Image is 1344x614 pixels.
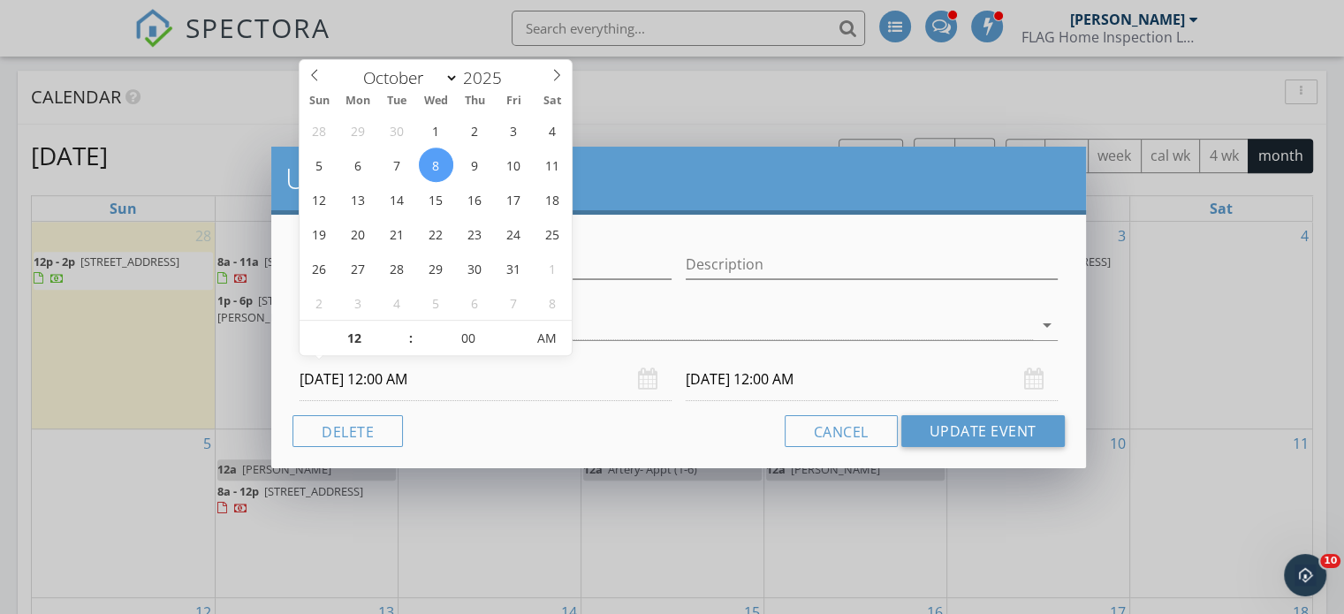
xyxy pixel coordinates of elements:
span: October 15, 2025 [419,182,453,216]
span: Tue [377,95,416,107]
span: October 26, 2025 [302,251,337,285]
span: Wed [416,95,455,107]
span: October 10, 2025 [497,148,531,182]
span: Sat [533,95,572,107]
span: Click to toggle [523,321,572,356]
span: Mon [338,95,377,107]
span: October 31, 2025 [497,251,531,285]
span: October 16, 2025 [458,182,492,216]
span: October 8, 2025 [419,148,453,182]
span: October 11, 2025 [535,148,569,182]
iframe: Intercom live chat [1284,554,1326,596]
span: October 30, 2025 [458,251,492,285]
span: October 20, 2025 [341,216,376,251]
span: October 23, 2025 [458,216,492,251]
span: Sun [300,95,338,107]
h2: Update Event [285,161,1072,196]
span: October 27, 2025 [341,251,376,285]
span: 10 [1320,554,1340,568]
span: September 29, 2025 [341,113,376,148]
span: October 13, 2025 [341,182,376,216]
span: October 29, 2025 [419,251,453,285]
span: October 19, 2025 [302,216,337,251]
span: October 17, 2025 [497,182,531,216]
span: November 6, 2025 [458,285,492,320]
span: November 2, 2025 [302,285,337,320]
span: November 3, 2025 [341,285,376,320]
input: Year [459,66,517,89]
i: arrow_drop_down [1036,315,1058,336]
span: November 7, 2025 [497,285,531,320]
span: October 25, 2025 [535,216,569,251]
span: October 4, 2025 [535,113,569,148]
span: October 18, 2025 [535,182,569,216]
span: October 3, 2025 [497,113,531,148]
span: October 22, 2025 [419,216,453,251]
input: Select date [300,358,672,401]
span: November 5, 2025 [419,285,453,320]
span: Thu [455,95,494,107]
span: October 12, 2025 [302,182,337,216]
input: Select date [686,358,1058,401]
span: October 6, 2025 [341,148,376,182]
span: October 28, 2025 [380,251,414,285]
span: October 9, 2025 [458,148,492,182]
span: October 21, 2025 [380,216,414,251]
span: : [408,321,414,356]
span: October 5, 2025 [302,148,337,182]
span: October 1, 2025 [419,113,453,148]
span: Fri [494,95,533,107]
span: November 4, 2025 [380,285,414,320]
span: September 28, 2025 [302,113,337,148]
span: October 7, 2025 [380,148,414,182]
span: October 2, 2025 [458,113,492,148]
button: Cancel [785,415,898,447]
button: Update Event [901,415,1065,447]
span: September 30, 2025 [380,113,414,148]
span: October 24, 2025 [497,216,531,251]
span: October 14, 2025 [380,182,414,216]
button: Delete [292,415,403,447]
span: November 8, 2025 [535,285,569,320]
span: November 1, 2025 [535,251,569,285]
